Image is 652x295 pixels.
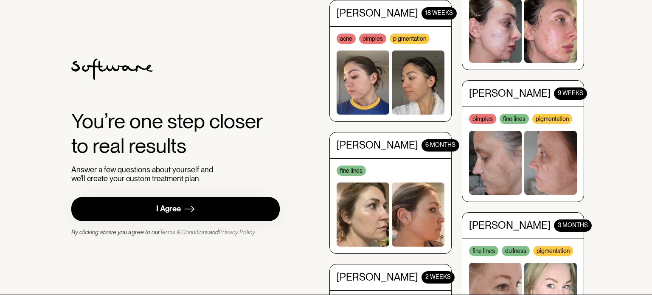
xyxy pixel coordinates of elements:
[337,160,366,170] div: fine lines
[337,134,418,146] div: [PERSON_NAME]
[502,240,530,250] div: dullness
[469,82,551,94] div: [PERSON_NAME]
[219,229,255,236] a: Privacy Policy
[469,214,551,226] div: [PERSON_NAME]
[533,240,573,250] div: pigmentation
[554,214,592,226] div: 3 MONTHS
[422,1,457,14] div: 18 WEEKS
[469,108,496,118] div: pimples
[71,228,256,236] div: By clicking above you agree to our and .
[337,1,418,14] div: [PERSON_NAME]
[337,28,356,38] div: acne
[71,165,217,183] div: Answer a few questions about yourself and we'll create your custom treatment plan.
[160,229,209,236] a: Terms & Conditions
[337,266,418,278] div: [PERSON_NAME]
[359,28,386,38] div: pimples
[422,266,455,278] div: 2 WEEKS
[71,109,280,158] div: You’re one step closer to real results
[71,197,280,221] a: I Agree
[156,204,181,214] div: I Agree
[422,134,459,146] div: 6 months
[532,108,572,118] div: pigmentation
[469,240,498,250] div: fine lines
[554,82,587,94] div: 9 WEEKS
[390,28,430,38] div: pigmentation
[500,108,529,118] div: fine lines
